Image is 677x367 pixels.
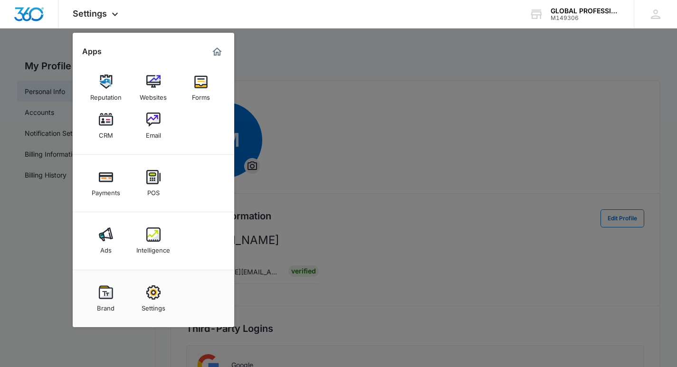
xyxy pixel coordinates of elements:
[140,89,167,101] div: Websites
[135,70,172,106] a: Websites
[183,70,219,106] a: Forms
[88,281,124,317] a: Brand
[135,108,172,144] a: Email
[73,9,107,19] span: Settings
[146,127,161,139] div: Email
[142,300,165,312] div: Settings
[88,108,124,144] a: CRM
[100,242,112,254] div: Ads
[135,223,172,259] a: Intelligence
[147,184,160,197] div: POS
[97,300,114,312] div: Brand
[192,89,210,101] div: Forms
[92,184,120,197] div: Payments
[551,15,620,21] div: account id
[82,47,102,56] h2: Apps
[88,70,124,106] a: Reputation
[99,127,113,139] div: CRM
[135,281,172,317] a: Settings
[135,165,172,201] a: POS
[551,7,620,15] div: account name
[90,89,122,101] div: Reputation
[136,242,170,254] div: Intelligence
[210,44,225,59] a: Marketing 360® Dashboard
[88,223,124,259] a: Ads
[88,165,124,201] a: Payments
